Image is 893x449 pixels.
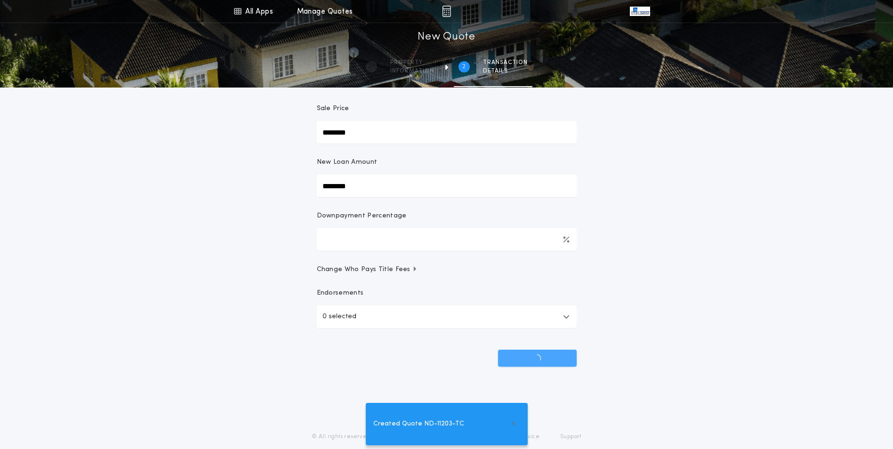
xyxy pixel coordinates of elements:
[317,211,407,221] p: Downpayment Percentage
[317,175,577,197] input: New Loan Amount
[483,59,528,66] span: Transaction
[317,265,577,274] button: Change Who Pays Title Fees
[317,289,577,298] p: Endorsements
[317,104,349,113] p: Sale Price
[442,6,451,17] img: img
[373,419,464,429] span: Created Quote ND-11203-TC
[390,67,434,75] span: information
[483,67,528,75] span: details
[317,121,577,144] input: Sale Price
[462,63,466,71] h2: 2
[317,305,577,328] button: 0 selected
[317,158,378,167] p: New Loan Amount
[317,228,577,251] input: Downpayment Percentage
[418,30,475,45] h1: New Quote
[630,7,650,16] img: vs-icon
[322,311,356,322] p: 0 selected
[390,59,434,66] span: Property
[317,265,418,274] span: Change Who Pays Title Fees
